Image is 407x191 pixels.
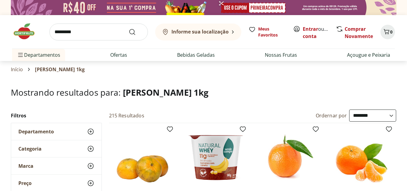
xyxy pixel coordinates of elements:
span: [PERSON_NAME] 1kg [35,67,85,72]
a: Entrar [303,26,318,32]
input: search [49,24,148,40]
a: Nossas Frutas [265,51,297,59]
a: Ofertas [110,51,127,59]
h2: Filtros [11,110,102,122]
button: Carrinho [380,25,395,39]
span: Departamentos [17,48,60,62]
button: Menu [17,48,24,62]
a: Comprar Novamente [345,26,373,40]
h2: 215 Resultados [109,112,144,119]
button: Categoria [11,140,102,157]
label: Ordernar por [316,112,347,119]
img: Iogurte Natural Whey Colherável Bicamada Banana com Canela 11g de Proteína Verde Campo 140g [187,128,244,185]
a: Criar conta [303,26,336,40]
span: Meus Favoritos [258,26,286,38]
span: Departamento [18,129,54,135]
img: Mexerica Importada Unidade [333,128,390,185]
h1: Mostrando resultados para: [11,88,396,97]
img: Hortifruti [12,22,42,40]
button: Informe sua localização [155,24,241,40]
img: Mexerica Rio Unidade [260,128,317,185]
button: Departamento [11,123,102,140]
span: Categoria [18,146,42,152]
b: Informe sua localização [171,28,229,35]
a: Bebidas Geladas [177,51,215,59]
button: Submit Search [129,28,143,36]
a: Início [11,67,23,72]
span: Marca [18,163,33,169]
a: Meus Favoritos [249,26,286,38]
a: Açougue e Peixaria [347,51,390,59]
span: ou [303,25,330,40]
button: Marca [11,158,102,174]
img: Mexerica Murcote Unidade [114,128,171,185]
span: 0 [390,29,393,35]
span: [PERSON_NAME] 1kg [123,87,209,98]
span: Preço [18,180,32,186]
